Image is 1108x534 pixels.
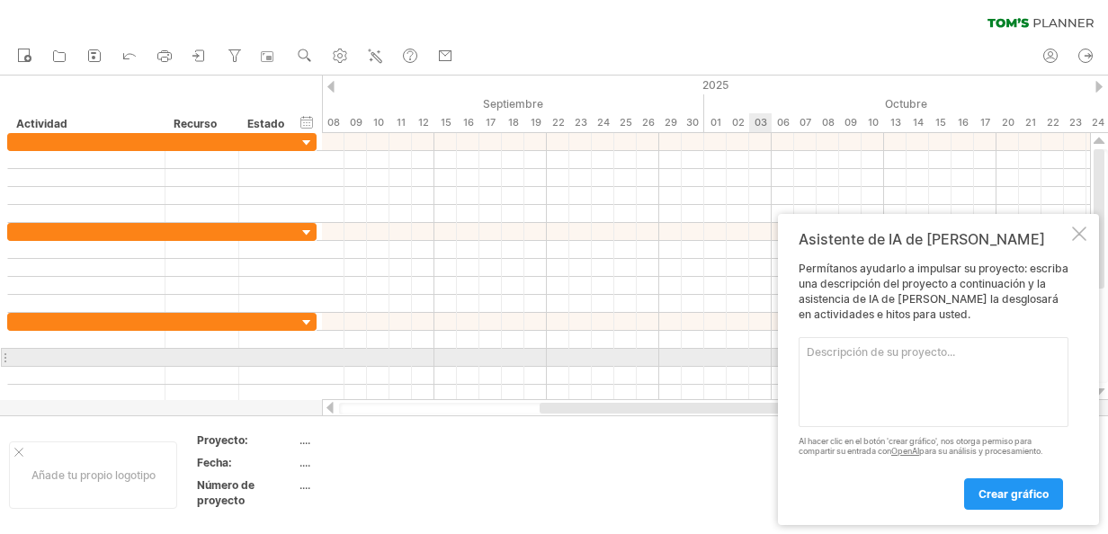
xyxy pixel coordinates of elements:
[197,455,296,470] div: Fecha:
[457,113,479,132] div: Tuesday, 16 September 2025
[592,113,614,132] div: Wednesday, 24 September 2025
[929,113,952,132] div: Wednesday, 15 October 2025
[637,113,659,132] div: Friday, 26 September 2025
[704,113,727,132] div: Wednesday, 1 October 2025
[749,113,772,132] div: Friday, 3 October 2025
[197,432,296,448] div: Proyecto:
[727,113,749,132] div: Thursday, 2 October 2025
[799,262,1068,320] font: Permítanos ayudarlo a impulsar su proyecto: escriba una descripción del proyecto a continuación y...
[659,113,682,132] div: Monday, 29 September 2025
[891,446,919,456] a: OpenAI
[502,113,524,132] div: Thursday, 18 September 2025
[569,113,592,132] div: Tuesday, 23 September 2025
[344,113,367,132] div: Tuesday, 9 September 2025
[952,113,974,132] div: Thursday, 16 October 2025
[682,113,704,132] div: Tuesday, 30 September 2025
[389,113,412,132] div: Thursday, 11 September 2025
[996,113,1019,132] div: Monday, 20 October 2025
[197,477,296,508] div: Número de proyecto
[210,94,704,113] div: September 2025
[434,113,457,132] div: Monday, 15 September 2025
[799,230,1068,248] div: Asistente de IA de [PERSON_NAME]
[794,113,817,132] div: Tuesday, 7 October 2025
[907,113,929,132] div: Tuesday, 14 October 2025
[1064,113,1086,132] div: Thursday, 23 October 2025
[1041,113,1064,132] div: Wednesday, 22 October 2025
[817,113,839,132] div: Wednesday, 8 October 2025
[299,477,451,493] div: ....
[799,437,1068,457] div: Al hacer clic en el botón 'crear gráfico', nos otorga permiso para compartir su entrada con para ...
[884,113,907,132] div: Monday, 13 October 2025
[299,432,451,448] div: ....
[1019,113,1041,132] div: Tuesday, 21 October 2025
[174,115,228,133] div: Recurso
[772,113,794,132] div: Monday, 6 October 2025
[862,113,884,132] div: Friday, 10 October 2025
[479,113,502,132] div: Wednesday, 17 September 2025
[614,113,637,132] div: Thursday, 25 September 2025
[974,113,996,132] div: Friday, 17 October 2025
[412,113,434,132] div: Friday, 12 September 2025
[31,468,156,482] font: Añade tu propio logotipo
[367,113,389,132] div: Wednesday, 10 September 2025
[322,113,344,132] div: Monday, 8 September 2025
[299,455,451,470] div: ....
[247,115,287,133] div: Estado
[524,113,547,132] div: Friday, 19 September 2025
[547,113,569,132] div: Monday, 22 September 2025
[978,487,1049,501] span: Crear gráfico
[839,113,862,132] div: Thursday, 9 October 2025
[964,478,1063,510] a: Crear gráfico
[16,115,155,133] div: Actividad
